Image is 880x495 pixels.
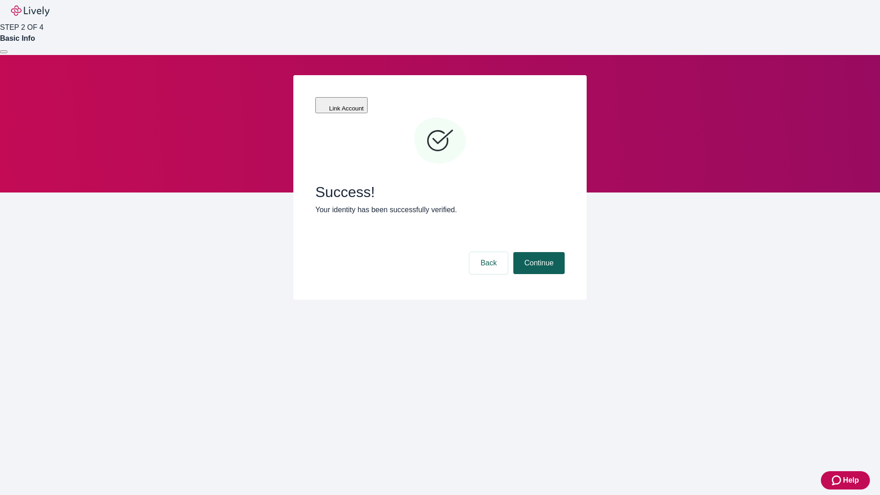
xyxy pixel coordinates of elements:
svg: Checkmark icon [412,114,467,169]
button: Zendesk support iconHelp [821,471,870,489]
p: Your identity has been successfully verified. [315,204,565,215]
span: Success! [315,183,565,201]
img: Lively [11,5,49,16]
span: Help [843,475,859,486]
button: Continue [513,252,565,274]
button: Back [469,252,508,274]
svg: Zendesk support icon [832,475,843,486]
button: Link Account [315,97,368,113]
